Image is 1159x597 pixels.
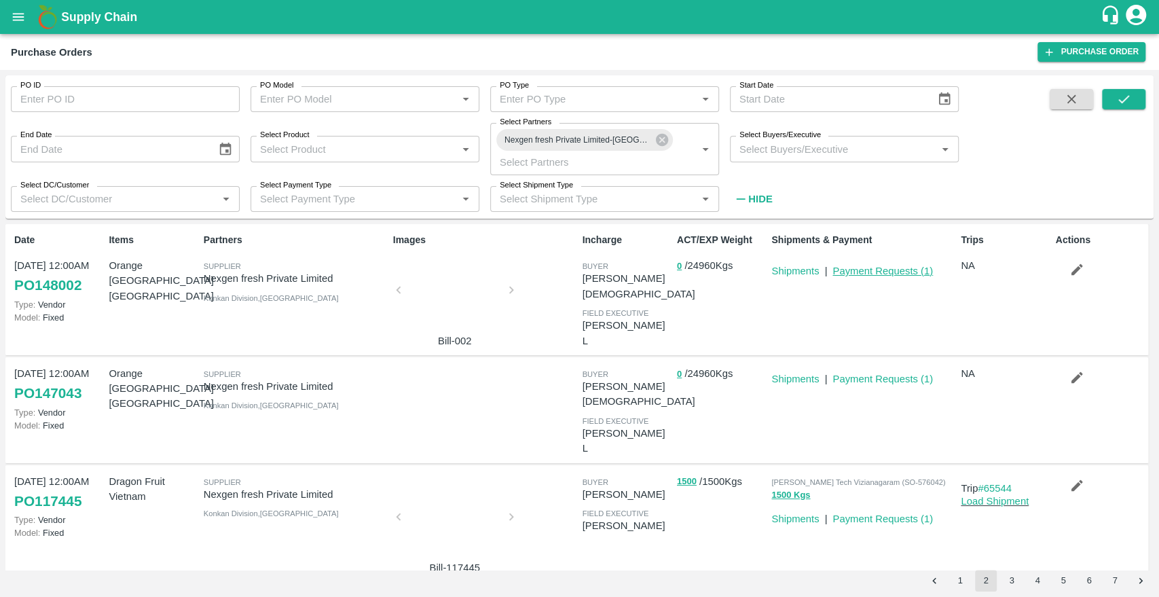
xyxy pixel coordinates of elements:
[404,560,506,575] p: Bill-117445
[771,488,810,503] button: 1500 Kgs
[582,509,648,518] span: field executive
[204,262,241,270] span: Supplier
[204,233,388,247] p: Partners
[457,90,475,108] button: Open
[582,309,648,317] span: field executive
[14,526,103,539] p: Fixed
[1078,570,1100,592] button: Go to page 6
[677,259,682,274] button: 0
[204,370,241,378] span: Supplier
[217,190,235,208] button: Open
[961,366,1050,381] p: NA
[1001,570,1023,592] button: Go to page 3
[771,374,819,384] a: Shipments
[204,271,388,286] p: Nexgen fresh Private Limited
[697,141,714,158] button: Open
[677,258,766,274] p: / 24960 Kgs
[582,426,671,456] p: [PERSON_NAME] L
[14,528,40,538] span: Model:
[494,90,675,108] input: Enter PO Type
[582,478,608,486] span: buyer
[697,90,714,108] button: Open
[204,487,388,502] p: Nexgen fresh Private Limited
[15,190,213,208] input: Select DC/Customer
[1056,233,1145,247] p: Actions
[500,180,573,191] label: Select Shipment Type
[457,141,475,158] button: Open
[14,300,35,310] span: Type:
[961,258,1050,273] p: NA
[61,7,1100,26] a: Supply Chain
[204,509,339,518] span: Konkan Division , [GEOGRAPHIC_DATA]
[14,366,103,381] p: [DATE] 12:00AM
[1130,570,1152,592] button: Go to next page
[975,570,997,592] button: page 2
[14,406,103,419] p: Vendor
[14,233,103,247] p: Date
[20,180,89,191] label: Select DC/Customer
[255,140,453,158] input: Select Product
[734,140,932,158] input: Select Buyers/Executive
[819,258,827,278] div: |
[14,474,103,489] p: [DATE] 12:00AM
[34,3,61,31] img: logo
[20,130,52,141] label: End Date
[932,86,957,112] button: Choose date
[109,258,198,304] p: Orange [GEOGRAPHIC_DATA] [GEOGRAPHIC_DATA]
[582,318,671,348] p: [PERSON_NAME] L
[1037,42,1145,62] a: Purchase Order
[730,86,926,112] input: Start Date
[832,513,933,524] a: Payment Requests (1)
[1124,3,1148,31] div: account of current user
[14,258,103,273] p: [DATE] 12:00AM
[739,130,821,141] label: Select Buyers/Executive
[949,570,971,592] button: Go to page 1
[771,513,819,524] a: Shipments
[771,233,955,247] p: Shipments & Payment
[109,474,198,505] p: Dragon Fruit Vietnam
[771,478,945,486] span: [PERSON_NAME] Tech Vizianagaram (SO-576042)
[923,570,945,592] button: Go to previous page
[500,117,551,128] label: Select Partners
[961,481,1050,496] p: Trip
[11,86,240,112] input: Enter PO ID
[204,294,339,302] span: Konkan Division , [GEOGRAPHIC_DATA]
[14,419,103,432] p: Fixed
[457,190,475,208] button: Open
[14,408,35,418] span: Type:
[404,333,506,348] p: Bill-002
[677,367,682,382] button: 0
[14,311,103,324] p: Fixed
[14,513,103,526] p: Vendor
[255,190,435,208] input: Select Payment Type
[582,370,608,378] span: buyer
[1027,570,1048,592] button: Go to page 4
[582,518,671,533] p: [PERSON_NAME]
[582,379,695,410] p: [PERSON_NAME][DEMOGRAPHIC_DATA]
[11,43,92,61] div: Purchase Orders
[14,381,81,405] a: PO147043
[677,233,766,247] p: ACT/EXP Weight
[730,187,776,211] button: Hide
[697,190,714,208] button: Open
[921,570,1154,592] nav: pagination navigation
[260,130,309,141] label: Select Product
[978,483,1012,494] a: #65544
[11,136,207,162] input: End Date
[496,133,659,147] span: Nexgen fresh Private Limited-[GEOGRAPHIC_DATA], [GEOGRAPHIC_DATA]-9920105652
[14,489,81,513] a: PO117445
[582,417,648,425] span: field executive
[936,141,954,158] button: Open
[677,474,766,490] p: / 1500 Kgs
[819,506,827,526] div: |
[582,233,671,247] p: Incharge
[14,515,35,525] span: Type:
[204,379,388,394] p: Nexgen fresh Private Limited
[748,194,772,204] strong: Hide
[255,90,435,108] input: Enter PO Model
[739,80,773,91] label: Start Date
[961,496,1029,507] a: Load Shipment
[677,474,697,490] button: 1500
[3,1,34,33] button: open drawer
[14,312,40,323] span: Model:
